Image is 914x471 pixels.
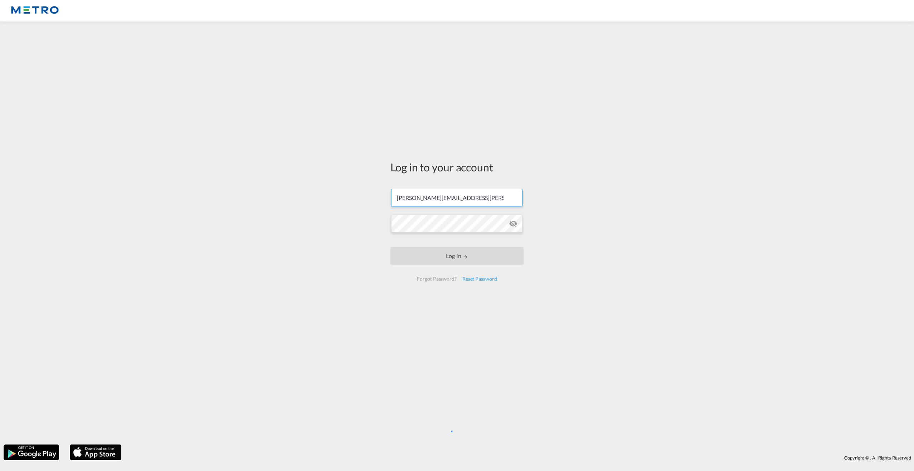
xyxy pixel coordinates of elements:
div: Copyright © . All Rights Reserved [125,452,914,464]
div: Log in to your account [390,160,524,175]
input: Enter email/phone number [391,189,523,207]
button: LOGIN [390,247,524,265]
img: apple.png [69,444,122,461]
div: Reset Password [460,272,500,285]
md-icon: icon-eye-off [509,219,518,228]
img: 25181f208a6c11efa6aa1bf80d4cef53.png [11,3,59,19]
div: Forgot Password? [414,272,459,285]
img: google.png [3,444,60,461]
